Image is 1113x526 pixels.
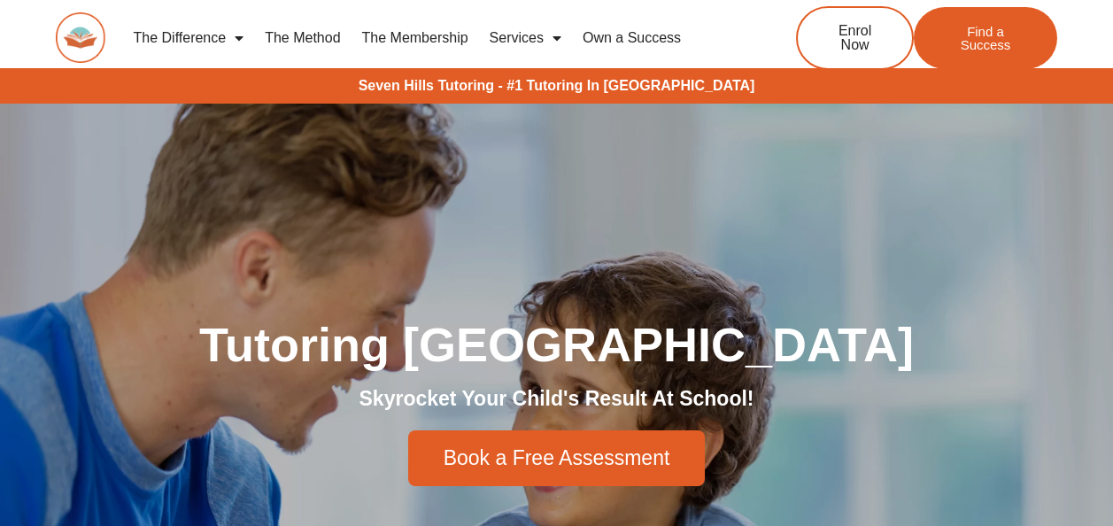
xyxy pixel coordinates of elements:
span: Find a Success [940,25,1031,51]
a: The Membership [352,18,479,58]
a: Own a Success [572,18,692,58]
h2: Skyrocket Your Child's Result At School! [61,386,1053,413]
a: Find a Success [914,7,1057,69]
a: Book a Free Assessment [408,430,706,486]
span: Enrol Now [824,24,885,52]
h1: Tutoring [GEOGRAPHIC_DATA] [61,321,1053,368]
a: Enrol Now [796,6,914,70]
a: The Method [254,18,351,58]
nav: Menu [123,18,739,58]
a: Services [479,18,572,58]
span: Book a Free Assessment [444,448,670,468]
a: The Difference [123,18,255,58]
